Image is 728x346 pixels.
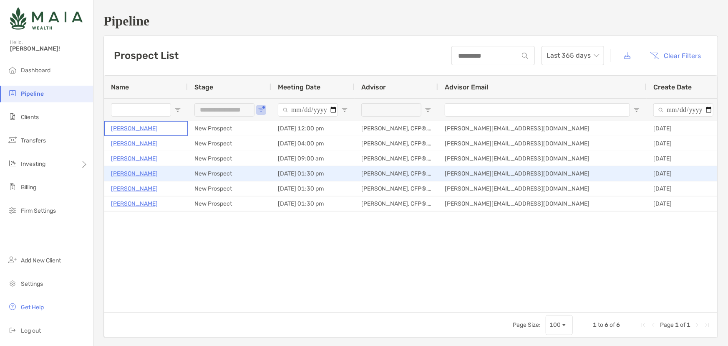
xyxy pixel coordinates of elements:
[111,198,158,209] a: [PERSON_NAME]
[21,280,43,287] span: Settings
[21,184,36,191] span: Billing
[598,321,603,328] span: to
[438,196,647,211] div: [PERSON_NAME][EMAIL_ADDRESS][DOMAIN_NAME]
[10,3,83,33] img: Zoe Logo
[21,304,44,311] span: Get Help
[355,166,438,181] div: [PERSON_NAME], CFP®, CDFA®
[188,136,271,151] div: New Prospect
[111,103,171,117] input: Name Filter Input
[8,325,18,335] img: logout icon
[111,83,129,91] span: Name
[278,83,320,91] span: Meeting Date
[21,327,41,334] span: Log out
[717,107,723,113] button: Open Filter Menu
[188,196,271,211] div: New Prospect
[194,83,213,91] span: Stage
[361,83,386,91] span: Advisor
[21,67,50,74] span: Dashboard
[114,50,179,61] h3: Prospect List
[438,151,647,166] div: [PERSON_NAME][EMAIL_ADDRESS][DOMAIN_NAME]
[425,107,431,113] button: Open Filter Menu
[174,107,181,113] button: Open Filter Menu
[21,137,46,144] span: Transfers
[103,13,718,29] h1: Pipeline
[271,181,355,196] div: [DATE] 01:30 pm
[8,278,18,288] img: settings icon
[445,83,488,91] span: Advisor Email
[258,107,264,113] button: Open Filter Menu
[271,151,355,166] div: [DATE] 09:00 am
[8,112,18,122] img: clients icon
[8,135,18,145] img: transfers icon
[8,182,18,192] img: billing icon
[438,181,647,196] div: [PERSON_NAME][EMAIL_ADDRESS][DOMAIN_NAME]
[8,255,18,265] img: add_new_client icon
[438,121,647,136] div: [PERSON_NAME][EMAIL_ADDRESS][DOMAIN_NAME]
[8,205,18,215] img: firm-settings icon
[111,168,158,179] a: [PERSON_NAME]
[271,121,355,136] div: [DATE] 12:00 pm
[8,65,18,75] img: dashboard icon
[188,166,271,181] div: New Prospect
[605,321,608,328] span: 6
[278,103,338,117] input: Meeting Date Filter Input
[188,121,271,136] div: New Prospect
[653,103,713,117] input: Create Date Filter Input
[610,321,615,328] span: of
[355,196,438,211] div: [PERSON_NAME], CFP®, CDFA®
[653,83,692,91] span: Create Date
[660,321,674,328] span: Page
[675,321,679,328] span: 1
[704,322,710,328] div: Last Page
[21,114,39,121] span: Clients
[644,46,708,65] button: Clear Filters
[10,45,88,52] span: [PERSON_NAME]!
[21,207,56,214] span: Firm Settings
[341,107,348,113] button: Open Filter Menu
[438,136,647,151] div: [PERSON_NAME][EMAIL_ADDRESS][DOMAIN_NAME]
[271,136,355,151] div: [DATE] 04:00 pm
[549,321,561,328] div: 100
[8,158,18,168] img: investing icon
[438,166,647,181] div: [PERSON_NAME][EMAIL_ADDRESS][DOMAIN_NAME]
[355,136,438,151] div: [PERSON_NAME], CFP®, CDFA®
[111,123,158,134] a: [PERSON_NAME]
[593,321,597,328] span: 1
[111,138,158,149] a: [PERSON_NAME]
[355,181,438,196] div: [PERSON_NAME], CFP®, CDFA®
[8,88,18,98] img: pipeline icon
[687,321,690,328] span: 1
[546,315,573,335] div: Page Size
[355,151,438,166] div: [PERSON_NAME], CFP®, CDFA®
[650,322,657,328] div: Previous Page
[271,166,355,181] div: [DATE] 01:30 pm
[616,321,620,328] span: 6
[21,257,61,264] span: Add New Client
[640,322,647,328] div: First Page
[694,322,700,328] div: Next Page
[355,121,438,136] div: [PERSON_NAME], CFP®, CDFA®
[111,183,158,194] a: [PERSON_NAME]
[188,181,271,196] div: New Prospect
[188,151,271,166] div: New Prospect
[21,160,45,168] span: Investing
[522,53,528,59] img: input icon
[8,302,18,312] img: get-help icon
[111,153,158,164] a: [PERSON_NAME]
[513,321,541,328] div: Page Size:
[680,321,685,328] span: of
[633,107,640,113] button: Open Filter Menu
[445,103,630,117] input: Advisor Email Filter Input
[547,46,599,65] span: Last 365 days
[271,196,355,211] div: [DATE] 01:30 pm
[21,90,44,97] span: Pipeline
